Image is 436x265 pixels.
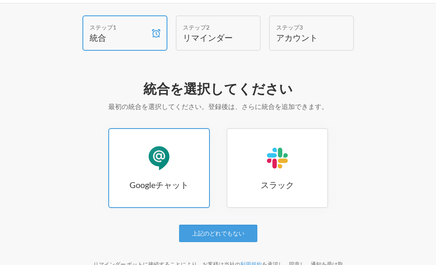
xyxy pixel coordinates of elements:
font: ステップ1 [90,24,116,31]
font: スラック [261,180,294,190]
font: 統合を選択してください [143,80,293,97]
font: リマインダー [183,32,233,42]
font: Googleチャット [130,180,189,190]
font: 最初の統合を選択してください。登録後は、さらに統合を追加できます。 [108,102,328,110]
font: アカウント [276,32,318,42]
font: ステップ3 [276,24,303,31]
font: ステップ2 [183,24,209,31]
a: 上記のどれでもない [179,225,257,242]
font: 上記のどれでもない [192,230,244,237]
font: 統合 [90,32,106,42]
